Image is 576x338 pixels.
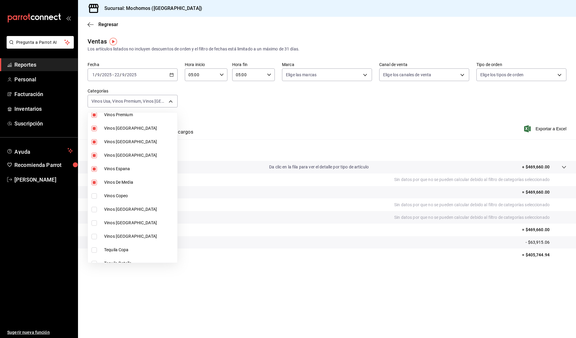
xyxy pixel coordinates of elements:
[104,125,175,131] span: Vinos [GEOGRAPHIC_DATA]
[104,166,175,172] span: Vinos Espana
[104,112,175,118] span: Vinos Premium
[104,152,175,158] span: Vinos [GEOGRAPHIC_DATA]
[109,38,117,45] img: Tooltip marker
[104,179,175,186] span: Vinos De Media
[104,260,175,267] span: Tequila Botella
[104,206,175,213] span: Vinos [GEOGRAPHIC_DATA]
[104,139,175,145] span: Vinos [GEOGRAPHIC_DATA]
[104,220,175,226] span: Vinos [GEOGRAPHIC_DATA]
[104,233,175,240] span: Vinos [GEOGRAPHIC_DATA]
[104,193,175,199] span: Vinos Copeo
[104,247,175,253] span: Tequila Copa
